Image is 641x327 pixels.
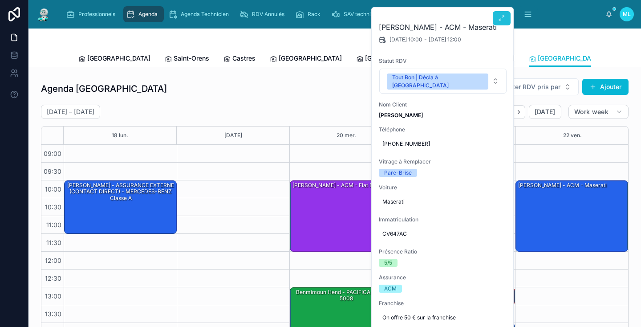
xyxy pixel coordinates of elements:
[224,127,242,144] button: [DATE]
[384,169,412,177] div: Pare-Brise
[337,127,356,144] button: 20 mer.
[59,4,605,24] div: scrollable content
[78,11,115,18] span: Professionnels
[43,203,64,211] span: 10:30
[379,126,507,133] span: Téléphone
[568,105,629,119] button: Work week
[379,69,507,94] button: Select Button
[329,6,390,22] a: SAV techniciens
[36,7,52,21] img: App logo
[582,79,629,95] button: Ajouter
[392,74,483,90] div: Tout Bon | Décla à [GEOGRAPHIC_DATA]
[43,292,64,300] span: 13:00
[87,54,150,63] span: [GEOGRAPHIC_DATA]
[379,300,507,307] span: Franchise
[270,50,342,68] a: [GEOGRAPHIC_DATA]
[223,50,256,68] a: Castres
[382,230,503,237] span: CV647AC
[379,112,423,119] strong: [PERSON_NAME]
[112,127,128,144] button: 18 lun.
[379,248,507,255] span: Présence Ratio
[43,257,64,264] span: 12:00
[78,50,150,68] a: [GEOGRAPHIC_DATA]
[174,54,209,63] span: Saint-Orens
[379,22,507,33] h2: [PERSON_NAME] - ACM - Maserati
[41,150,64,157] span: 09:00
[379,101,507,108] span: Nom Client
[138,11,158,18] span: Agenda
[43,310,64,318] span: 13:30
[63,6,122,22] a: Professionnels
[47,107,94,116] h2: [DATE] – [DATE]
[66,181,176,202] div: [PERSON_NAME] - ASSURANCE EXTERNE (CONTACT DIRECT) - MERCEDES-BENZ Classe A
[516,181,628,251] div: [PERSON_NAME] - ACM - Maserati
[308,11,320,18] span: Rack
[292,6,327,22] a: Rack
[252,11,284,18] span: RDV Annulés
[389,36,422,43] span: [DATE] 10:00
[392,6,436,22] a: Cadeaux
[165,50,209,68] a: Saint-Orens
[513,105,525,119] button: Next
[379,184,507,191] span: Voiture
[529,50,601,67] a: [GEOGRAPHIC_DATA]
[382,140,503,147] span: [PHONE_NUMBER]
[65,181,176,233] div: [PERSON_NAME] - ASSURANCE EXTERNE (CONTACT DIRECT) - MERCEDES-BENZ Classe A
[538,54,601,63] span: [GEOGRAPHIC_DATA]
[424,36,427,43] span: -
[382,198,503,205] span: Maserati
[384,259,392,267] div: 5/5
[232,54,256,63] span: Castres
[365,54,428,63] span: [GEOGRAPHIC_DATA]
[379,274,507,281] span: Assurance
[41,168,64,175] span: 09:30
[41,82,167,95] h1: Agenda [GEOGRAPHIC_DATA]
[379,57,507,65] span: Statut RDV
[44,221,64,229] span: 11:00
[181,11,229,18] span: Agenda Technicien
[535,108,556,116] span: [DATE]
[384,285,397,293] div: ACM
[292,288,402,303] div: Benmimoun Hend - PACIFICA - peugeot 5008
[43,185,64,193] span: 10:00
[574,108,609,116] span: Work week
[290,181,402,251] div: [PERSON_NAME] - ACM - Fiat Ducato
[529,105,561,119] button: [DATE]
[166,6,235,22] a: Agenda Technicien
[292,181,389,189] div: [PERSON_NAME] - ACM - Fiat Ducato
[438,6,515,22] a: Dossiers Non Envoyés
[237,6,291,22] a: RDV Annulés
[279,54,342,63] span: [GEOGRAPHIC_DATA]
[344,11,384,18] span: SAV techniciens
[498,78,579,95] button: Select Button
[563,127,582,144] button: 22 ven.
[506,82,560,91] span: Filter RDV pris par
[356,50,428,68] a: [GEOGRAPHIC_DATA]
[379,216,507,223] span: Immatriculation
[44,239,64,246] span: 11:30
[623,11,631,18] span: ML
[123,6,164,22] a: Agenda
[517,181,608,189] div: [PERSON_NAME] - ACM - Maserati
[429,36,461,43] span: [DATE] 12:00
[379,158,507,165] span: Vitrage à Remplacer
[43,274,64,282] span: 12:30
[382,314,503,321] span: On offre 50 € sur la franchise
